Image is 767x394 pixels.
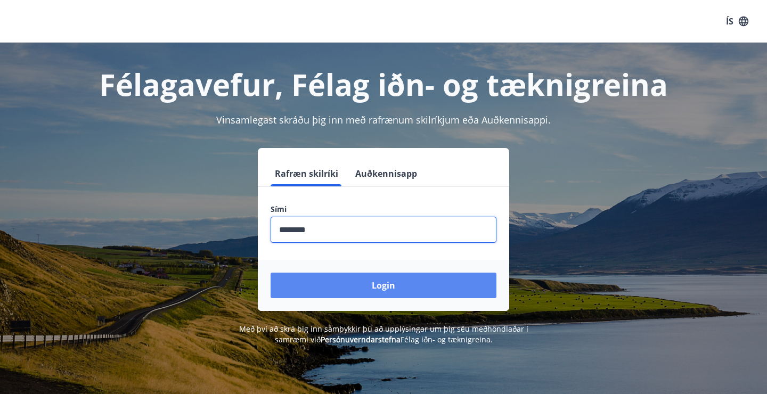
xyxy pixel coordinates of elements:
[13,64,754,104] h1: Félagavefur, Félag iðn- og tæknigreina
[239,324,528,344] span: Með því að skrá þig inn samþykkir þú að upplýsingar um þig séu meðhöndlaðar í samræmi við Félag i...
[351,161,421,186] button: Auðkennisapp
[720,12,754,31] button: ÍS
[271,161,342,186] button: Rafræn skilríki
[321,334,401,344] a: Persónuverndarstefna
[271,204,496,215] label: Sími
[216,113,551,126] span: Vinsamlegast skráðu þig inn með rafrænum skilríkjum eða Auðkennisappi.
[271,273,496,298] button: Login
